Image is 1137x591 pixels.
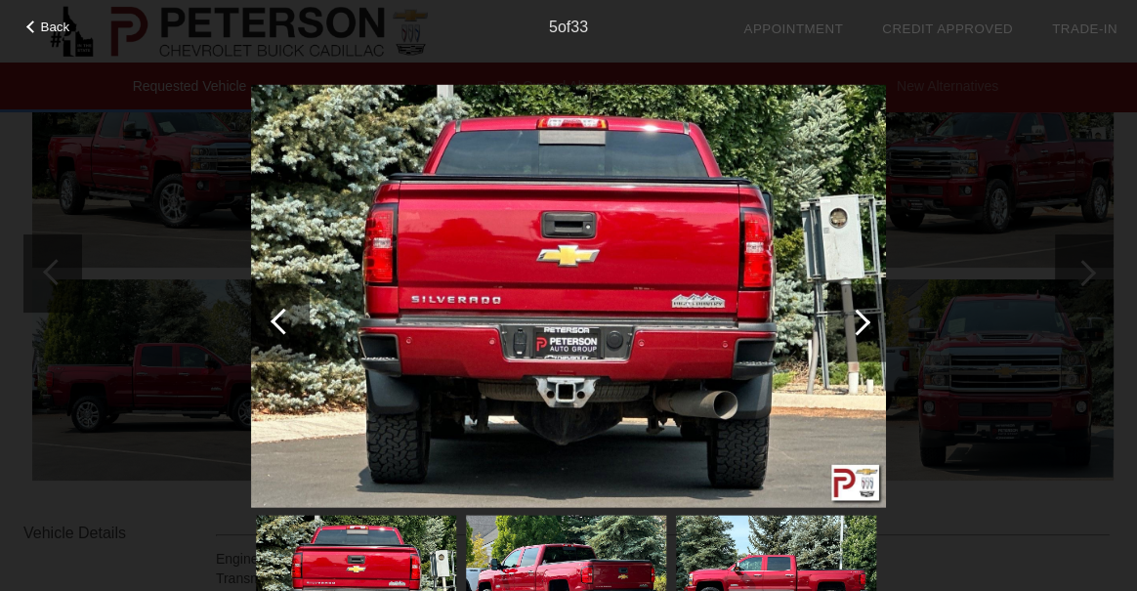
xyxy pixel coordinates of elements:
a: Credit Approved [882,21,1013,36]
a: Trade-In [1052,21,1117,36]
img: 1f0e42a900aec91a06500f715955bef5x.jpg [251,84,886,507]
span: 33 [570,19,588,35]
a: Appointment [743,21,843,36]
span: Back [41,20,70,34]
span: 5 [549,19,558,35]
